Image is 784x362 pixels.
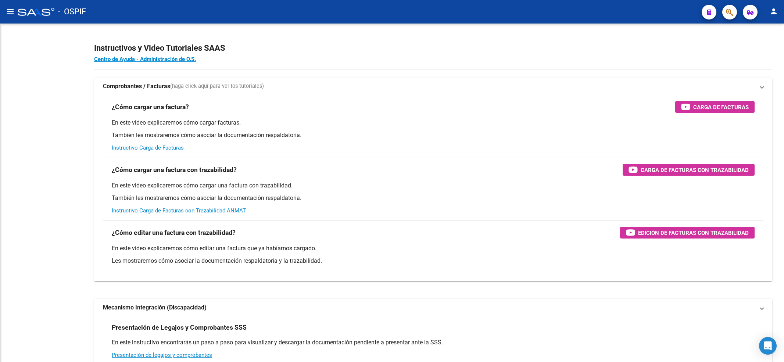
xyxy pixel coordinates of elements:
h3: ¿Cómo editar una factura con trazabilidad? [112,227,236,238]
span: Carga de Facturas [693,103,749,112]
a: Presentación de legajos y comprobantes [112,352,212,358]
p: También les mostraremos cómo asociar la documentación respaldatoria. [112,194,755,202]
span: (haga click aquí para ver los tutoriales) [170,82,264,90]
span: Carga de Facturas con Trazabilidad [641,165,749,175]
p: En este video explicaremos cómo cargar facturas. [112,119,755,127]
h3: ¿Cómo cargar una factura? [112,102,189,112]
mat-icon: menu [6,7,15,16]
span: Edición de Facturas con Trazabilidad [638,228,749,237]
a: Instructivo Carga de Facturas [112,144,184,151]
h3: ¿Cómo cargar una factura con trazabilidad? [112,165,237,175]
p: En este video explicaremos cómo editar una factura que ya habíamos cargado. [112,244,755,252]
strong: Mecanismo Integración (Discapacidad) [103,304,207,312]
button: Carga de Facturas con Trazabilidad [623,164,755,176]
div: Open Intercom Messenger [759,337,777,355]
button: Edición de Facturas con Trazabilidad [620,227,755,239]
p: Les mostraremos cómo asociar la documentación respaldatoria y la trazabilidad. [112,257,755,265]
strong: Comprobantes / Facturas [103,82,170,90]
mat-icon: person [769,7,778,16]
div: Comprobantes / Facturas(haga click aquí para ver los tutoriales) [94,95,772,281]
mat-expansion-panel-header: Mecanismo Integración (Discapacidad) [94,299,772,316]
a: Centro de Ayuda - Administración de O.S. [94,56,196,62]
p: En este video explicaremos cómo cargar una factura con trazabilidad. [112,182,755,190]
p: En este instructivo encontrarás un paso a paso para visualizar y descargar la documentación pendi... [112,338,755,347]
h2: Instructivos y Video Tutoriales SAAS [94,41,772,55]
span: - OSPIF [58,4,86,20]
a: Instructivo Carga de Facturas con Trazabilidad ANMAT [112,207,246,214]
mat-expansion-panel-header: Comprobantes / Facturas(haga click aquí para ver los tutoriales) [94,78,772,95]
button: Carga de Facturas [675,101,755,113]
h3: Presentación de Legajos y Comprobantes SSS [112,322,247,333]
p: También les mostraremos cómo asociar la documentación respaldatoria. [112,131,755,139]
